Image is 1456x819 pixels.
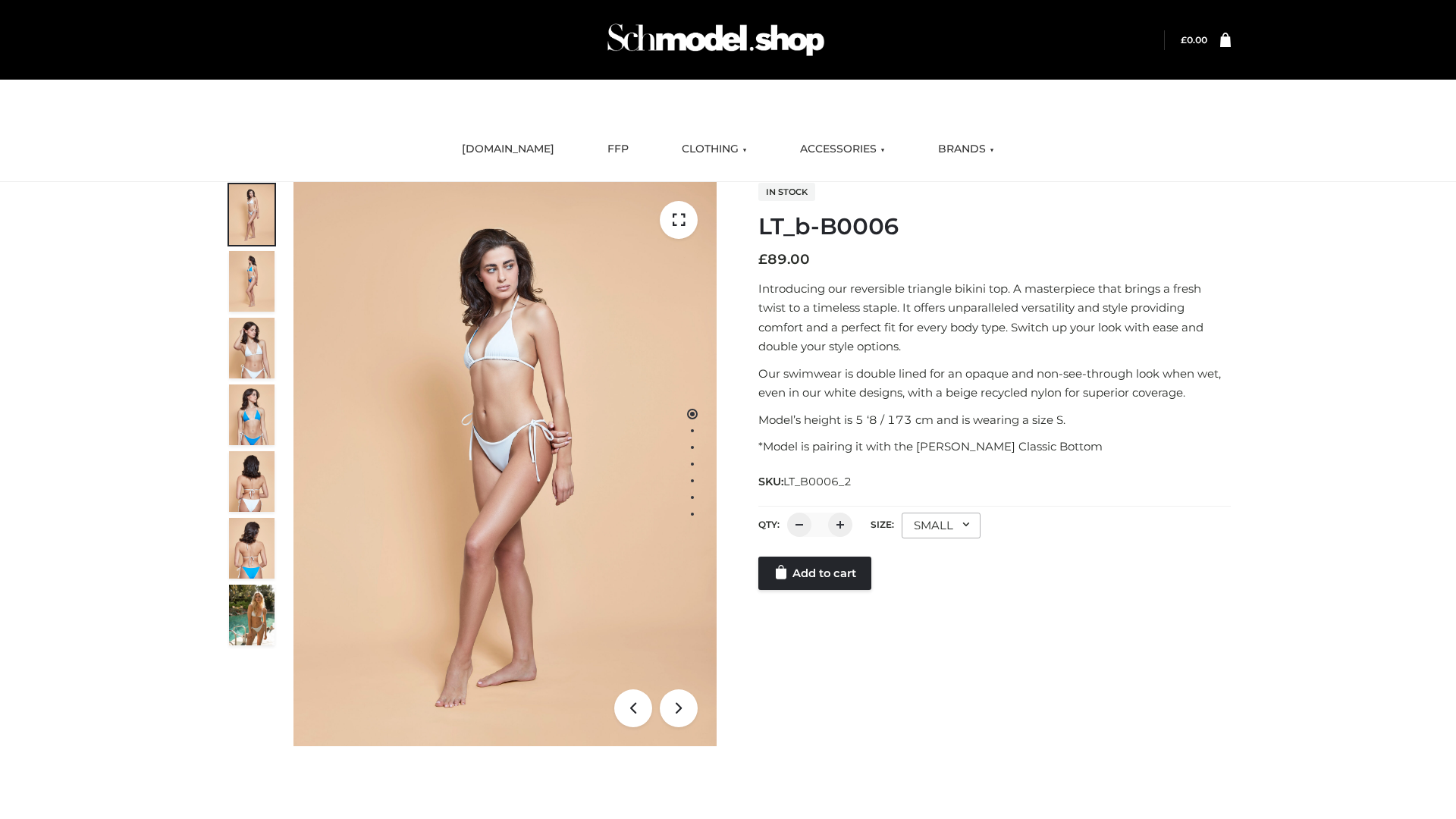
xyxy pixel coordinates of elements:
[1181,34,1187,45] span: £
[229,318,275,378] img: ArielClassicBikiniTop_CloudNine_AzureSky_OW114ECO_3-scaled.jpg
[758,183,815,201] span: In stock
[670,133,758,166] a: CLOTHING
[783,475,852,488] span: LT_B0006_2
[229,184,275,245] img: ArielClassicBikiniTop_CloudNine_AzureSky_OW114ECO_1-scaled.jpg
[229,585,275,645] img: Arieltop_CloudNine_AzureSky2.jpg
[758,472,853,491] span: SKU:
[758,251,767,268] span: £
[1181,34,1207,45] bdi: 0.00
[871,519,894,530] label: Size:
[229,251,275,312] img: ArielClassicBikiniTop_CloudNine_AzureSky_OW114ECO_2-scaled.jpg
[758,279,1231,356] p: Introducing our reversible triangle bikini top. A masterpiece that brings a fresh twist to a time...
[758,557,871,590] a: Add to cart
[758,364,1231,403] p: Our swimwear is double lined for an opaque and non-see-through look when wet, even in our white d...
[596,133,640,166] a: FFP
[229,518,275,579] img: ArielClassicBikiniTop_CloudNine_AzureSky_OW114ECO_8-scaled.jpg
[229,451,275,512] img: ArielClassicBikiniTop_CloudNine_AzureSky_OW114ECO_7-scaled.jpg
[927,133,1006,166] a: BRANDS
[602,10,830,70] img: Schmodel Admin 964
[1181,34,1207,45] a: £0.00
[902,513,981,538] div: SMALL
[229,384,275,445] img: ArielClassicBikiniTop_CloudNine_AzureSky_OW114ECO_4-scaled.jpg
[293,182,717,746] img: LT_b-B0006
[758,251,810,268] bdi: 89.00
[758,437,1231,457] p: *Model is pairing it with the [PERSON_NAME] Classic Bottom
[789,133,896,166] a: ACCESSORIES
[758,519,780,530] label: QTY:
[758,213,1231,240] h1: LT_b-B0006
[758,410,1231,430] p: Model’s height is 5 ‘8 / 173 cm and is wearing a size S.
[450,133,566,166] a: [DOMAIN_NAME]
